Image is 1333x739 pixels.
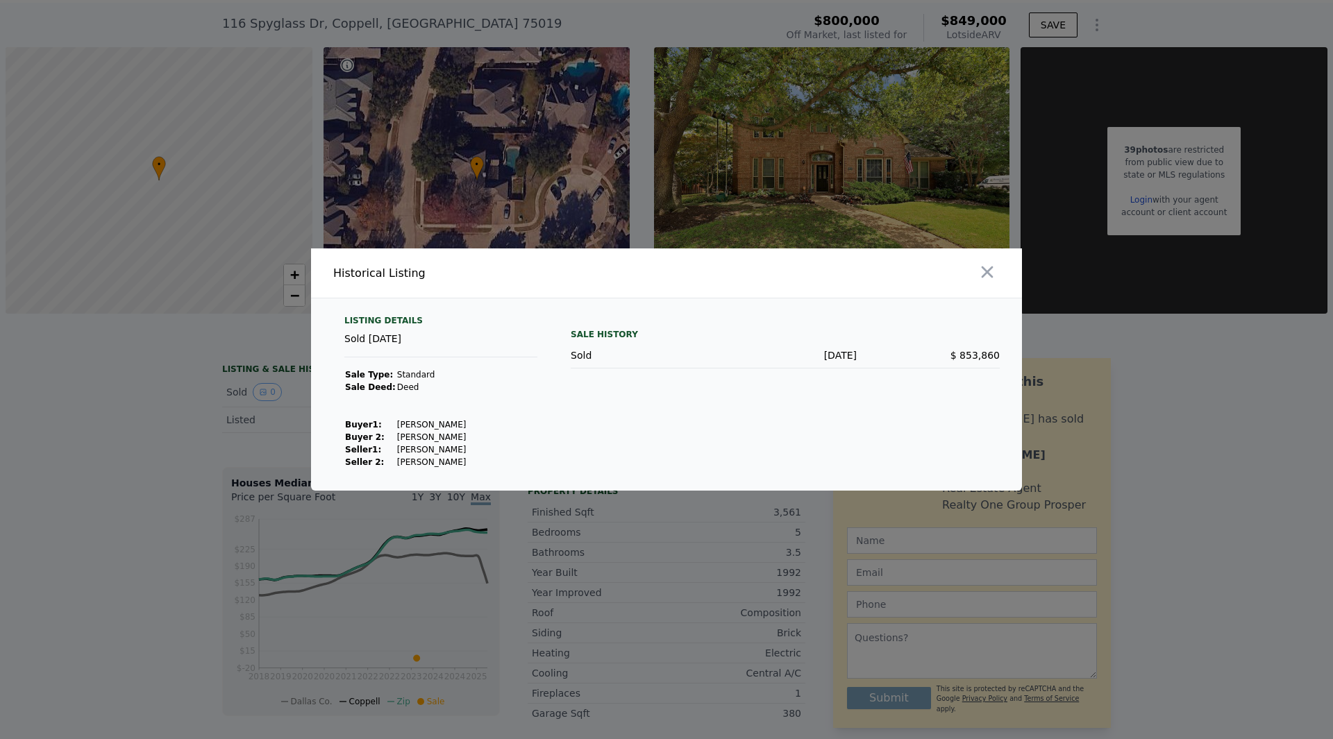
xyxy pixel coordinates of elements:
span: $ 853,860 [950,350,1000,361]
div: Historical Listing [333,265,661,282]
td: Deed [396,381,467,393]
strong: Sale Type: [345,370,393,380]
td: [PERSON_NAME] [396,418,467,431]
strong: Seller 2: [345,457,384,467]
td: [PERSON_NAME] [396,443,467,456]
strong: Buyer 2: [345,432,385,442]
div: [DATE] [714,348,857,362]
td: [PERSON_NAME] [396,431,467,443]
div: Listing Details [344,315,537,332]
td: Standard [396,368,467,381]
td: [PERSON_NAME] [396,456,467,468]
strong: Sale Deed: [345,382,396,392]
div: Sold [571,348,714,362]
div: Sold [DATE] [344,332,537,357]
div: Sale History [571,326,1000,343]
strong: Seller 1 : [345,445,381,455]
strong: Buyer 1 : [345,420,382,430]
